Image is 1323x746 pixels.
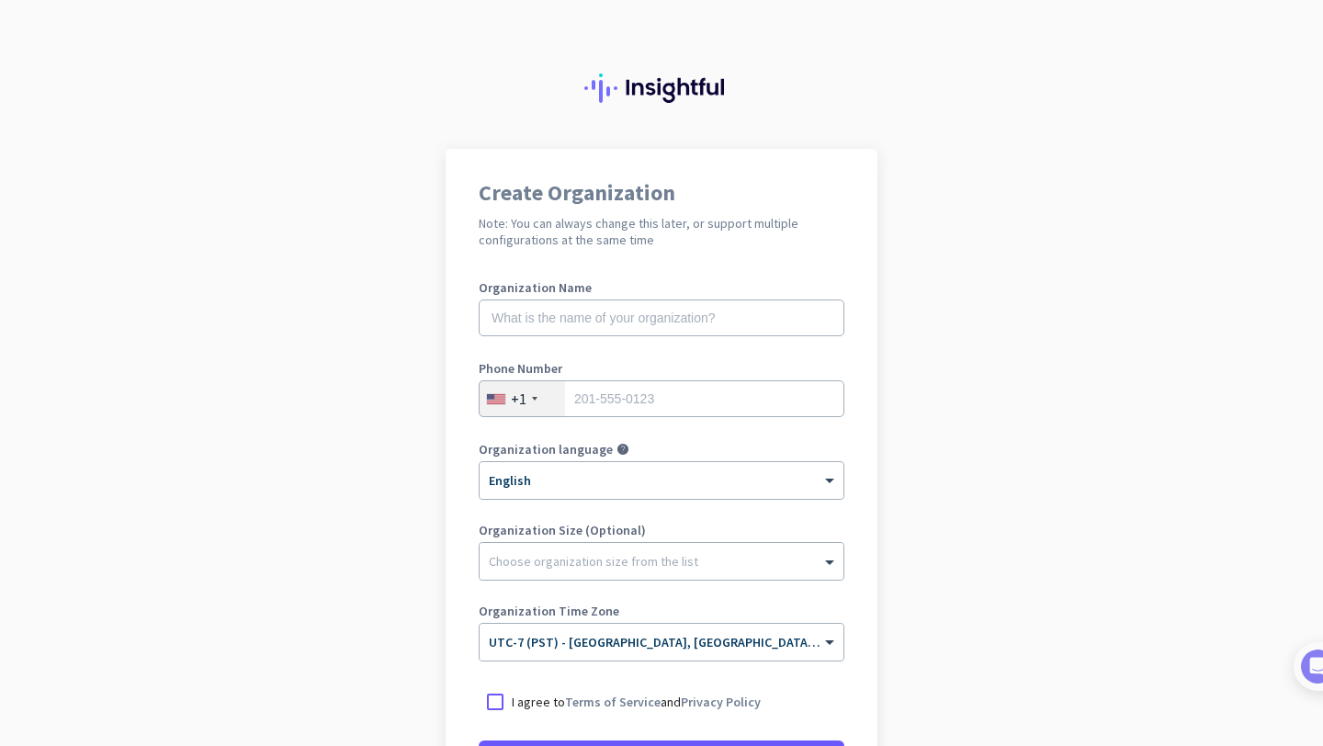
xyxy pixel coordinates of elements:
[565,694,661,710] a: Terms of Service
[479,362,844,375] label: Phone Number
[479,380,844,417] input: 201-555-0123
[616,443,629,456] i: help
[479,182,844,204] h1: Create Organization
[511,390,526,408] div: +1
[479,300,844,336] input: What is the name of your organization?
[479,443,613,456] label: Organization language
[479,215,844,248] h2: Note: You can always change this later, or support multiple configurations at the same time
[584,73,739,103] img: Insightful
[681,694,761,710] a: Privacy Policy
[479,605,844,617] label: Organization Time Zone
[479,281,844,294] label: Organization Name
[479,524,844,537] label: Organization Size (Optional)
[512,693,761,711] p: I agree to and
